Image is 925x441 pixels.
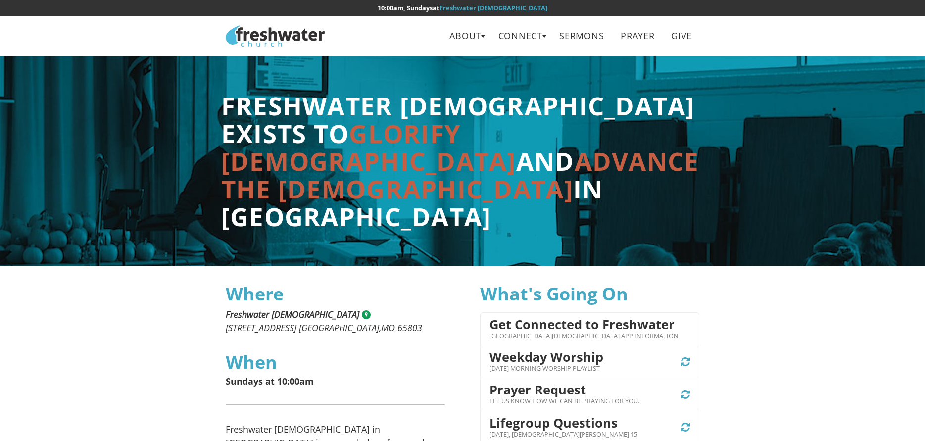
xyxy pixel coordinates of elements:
[442,25,488,47] a: About
[226,352,444,372] h3: When
[489,416,637,430] h4: Lifegroup Questions
[680,389,691,400] span: Ongoing
[489,383,639,396] h4: Prayer Request
[381,322,395,334] span: MO
[552,25,611,47] a: Sermons
[480,284,699,304] h3: What's Going On
[489,382,689,407] a: Prayer Request Let us know how we can be praying for you.
[680,356,691,368] span: Ongoing
[378,3,433,12] time: 10:00am, Sundays
[489,350,603,364] h4: Weekday Worship
[226,377,444,387] p: Sundays at 10:00am
[489,331,679,341] p: [GEOGRAPHIC_DATA][DEMOGRAPHIC_DATA] App Information
[221,144,699,206] span: advance the [DEMOGRAPHIC_DATA]
[226,4,699,11] h6: at
[489,414,689,440] a: Lifegroup Questions [DATE], [DEMOGRAPHIC_DATA][PERSON_NAME] 15
[221,92,699,231] h2: Freshwater [DEMOGRAPHIC_DATA] exists to and in [GEOGRAPHIC_DATA]
[489,317,679,331] h4: Get Connected to Freshwater
[221,116,516,178] span: glorify [DEMOGRAPHIC_DATA]
[664,25,699,47] a: Give
[226,322,296,334] span: [STREET_ADDRESS]
[489,430,637,439] p: [DATE], [DEMOGRAPHIC_DATA][PERSON_NAME] 15
[439,3,547,12] a: Freshwater [DEMOGRAPHIC_DATA]
[226,308,359,320] span: Freshwater [DEMOGRAPHIC_DATA]
[614,25,662,47] a: Prayer
[226,284,444,304] h3: Where
[299,322,379,334] span: [GEOGRAPHIC_DATA]
[226,25,325,47] img: Freshwater Church
[489,364,603,373] p: [DATE] Morning Worship Playlist
[489,316,689,342] a: Get Connected to Freshwater [GEOGRAPHIC_DATA][DEMOGRAPHIC_DATA] App Information
[680,422,691,433] span: Ongoing
[489,349,689,375] a: Weekday Worship [DATE] Morning Worship Playlist
[397,322,422,334] span: 65803
[489,396,639,406] p: Let us know how we can be praying for you.
[226,308,444,335] address: ,
[491,25,550,47] a: Connect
